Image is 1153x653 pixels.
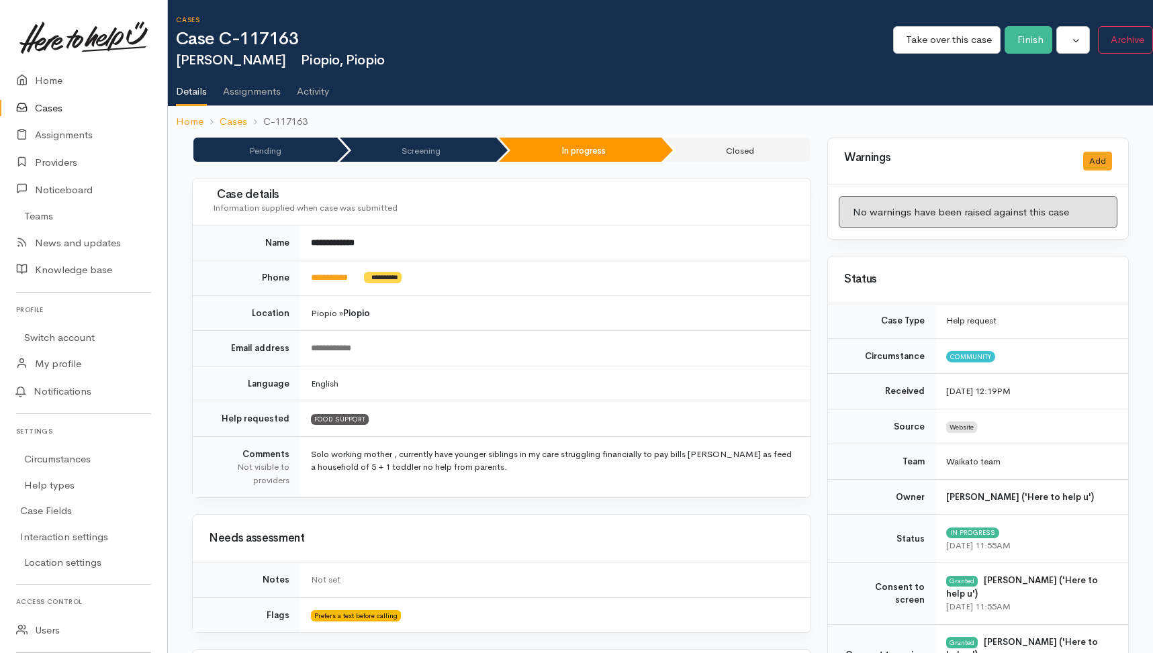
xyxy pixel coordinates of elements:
[946,574,1098,599] b: [PERSON_NAME] ('Here to help u')
[828,303,935,338] td: Case Type
[828,374,935,409] td: Received
[946,600,1112,613] div: [DATE] 11:55AM
[213,189,794,201] h3: Case details
[946,576,978,587] div: Granted
[220,114,247,130] a: Cases
[828,479,935,515] td: Owner
[340,138,497,162] li: Screening
[193,436,300,497] td: Comments
[300,436,811,497] td: Solo working mother , currently have younger siblings in my care struggling financially to pay bi...
[343,307,370,319] b: Piopio
[16,593,151,611] h6: Access control
[294,52,385,68] span: Piopio, Piopio
[16,422,151,440] h6: Settings
[935,303,1128,338] td: Help request
[168,106,1153,138] nav: breadcrumb
[946,539,1112,552] div: [DATE] 11:55AM
[223,68,281,105] a: Assignments
[213,201,794,215] div: Information supplied when case was submitted
[311,414,369,425] span: FOOD SUPPORT
[193,401,300,437] td: Help requested
[176,68,207,107] a: Details
[193,597,300,632] td: Flags
[499,138,661,162] li: In progress
[946,637,978,648] div: Granted
[946,385,1011,397] time: [DATE] 12:19PM
[844,152,1067,164] h3: Warnings
[828,563,935,625] td: Consent to screen
[209,460,289,487] div: Not visible to providers
[311,610,401,621] span: Prefers a text before calling
[844,273,1112,286] h3: Status
[1098,26,1153,54] button: Archive
[828,338,935,374] td: Circumstance
[664,138,811,162] li: Closed
[193,562,300,598] td: Notes
[193,331,300,366] td: Email address
[193,260,300,296] td: Phone
[1083,152,1112,171] button: Add
[176,114,203,130] a: Home
[193,138,337,162] li: Pending
[193,366,300,401] td: Language
[247,114,308,130] li: C-117163
[1005,26,1052,54] button: Finish
[209,532,794,545] h3: Needs assessment
[193,295,300,331] td: Location
[297,68,329,105] a: Activity
[946,456,1001,467] span: Waikato team
[946,491,1094,503] b: [PERSON_NAME] ('Here to help u')
[828,515,935,563] td: Status
[16,301,151,319] h6: Profile
[176,16,893,23] h6: Cases
[176,53,893,68] h2: [PERSON_NAME]
[193,225,300,260] td: Name
[176,30,893,49] h1: Case C-117163
[946,351,995,362] span: Community
[300,366,811,401] td: English
[828,409,935,444] td: Source
[839,196,1117,229] div: No warnings have been raised against this case
[946,528,999,538] span: In progress
[311,307,370,319] span: Piopio »
[311,573,794,587] div: Not set
[946,421,977,432] span: Website
[893,26,1001,54] button: Take over this case
[828,444,935,480] td: Team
